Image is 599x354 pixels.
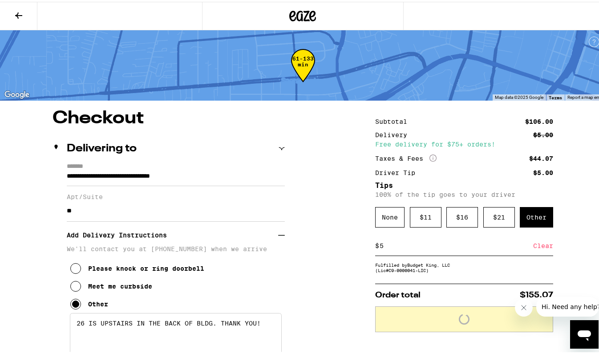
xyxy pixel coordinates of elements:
[533,130,553,136] div: $5.00
[525,117,553,123] div: $106.00
[536,295,599,315] iframe: Message from company
[375,180,553,187] h5: Tips
[446,205,478,226] div: $ 16
[88,299,108,306] div: Other
[2,87,32,99] img: Google
[375,139,553,146] div: Free delivery for $75+ orders!
[379,240,533,248] input: 0
[520,289,553,297] span: $155.07
[5,6,64,13] span: Hi. Need any help?
[570,318,599,347] iframe: Button to launch messaging window
[375,168,421,174] div: Driver Tip
[533,168,553,174] div: $5.00
[53,108,285,126] h1: Checkout
[67,223,278,244] h3: Add Delivery Instructions
[375,130,413,136] div: Delivery
[375,189,553,196] p: 100% of the tip goes to your driver
[495,93,543,98] span: Map data ©2025 Google
[529,154,553,160] div: $44.07
[549,93,562,98] a: Terms
[2,87,32,99] a: Open this area in Google Maps (opens a new window)
[533,234,553,254] div: Clear
[375,234,379,254] div: $
[70,258,204,276] button: Please knock or ring doorbell
[375,289,421,297] span: Order total
[67,244,285,251] p: We'll contact you at [PHONE_NUMBER] when we arrive
[67,191,285,199] label: Apt/Suite
[375,260,553,271] div: Fulfilled by Budget King, LLC (Lic# C9-0000041-LIC )
[515,297,533,315] iframe: Close message
[520,205,553,226] div: Other
[483,205,515,226] div: $ 21
[291,54,315,87] div: 61-133 min
[375,117,413,123] div: Subtotal
[375,205,405,226] div: None
[375,153,437,161] div: Taxes & Fees
[70,293,108,311] button: Other
[88,263,204,270] div: Please knock or ring doorbell
[70,276,152,293] button: Meet me curbside
[88,281,152,288] div: Meet me curbside
[410,205,441,226] div: $ 11
[67,142,137,152] h2: Delivering to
